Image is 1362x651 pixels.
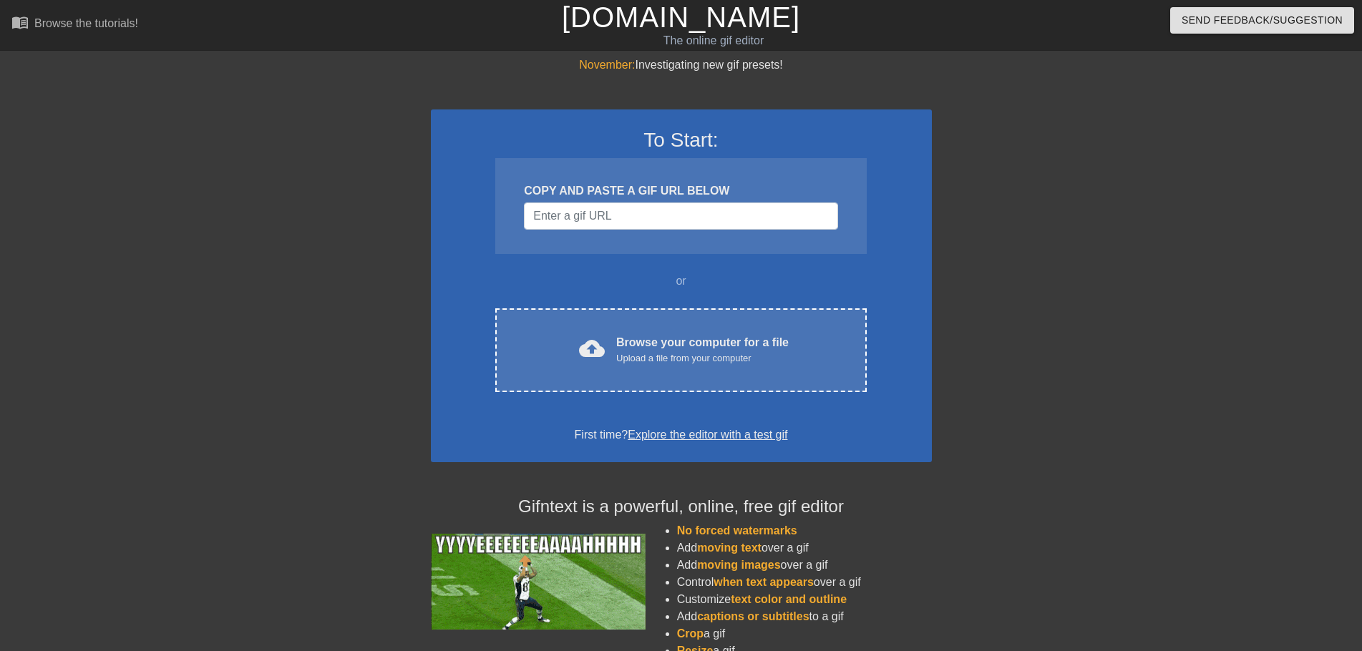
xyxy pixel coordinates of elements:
[731,593,847,605] span: text color and outline
[697,559,780,571] span: moving images
[524,202,837,230] input: Username
[461,32,965,49] div: The online gif editor
[431,496,932,517] h4: Gifntext is a powerful, online, free gif editor
[697,610,809,622] span: captions or subtitles
[468,273,895,290] div: or
[616,351,789,366] div: Upload a file from your computer
[677,557,932,574] li: Add over a gif
[1182,11,1343,29] span: Send Feedback/Suggestion
[11,14,29,31] span: menu_book
[677,524,797,537] span: No forced watermarks
[524,182,837,200] div: COPY AND PASTE A GIF URL BELOW
[431,57,932,74] div: Investigating new gif presets!
[628,429,787,441] a: Explore the editor with a test gif
[562,1,800,33] a: [DOMAIN_NAME]
[697,542,762,554] span: moving text
[449,128,913,152] h3: To Start:
[677,574,932,591] li: Control over a gif
[677,608,932,625] li: Add to a gif
[714,576,814,588] span: when text appears
[34,17,138,29] div: Browse the tutorials!
[579,59,635,71] span: November:
[677,539,932,557] li: Add over a gif
[677,591,932,608] li: Customize
[677,627,704,640] span: Crop
[431,534,646,630] img: football_small.gif
[1170,7,1354,34] button: Send Feedback/Suggestion
[616,334,789,366] div: Browse your computer for a file
[11,14,138,36] a: Browse the tutorials!
[579,336,605,361] span: cloud_upload
[449,426,913,444] div: First time?
[677,625,932,642] li: a gif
